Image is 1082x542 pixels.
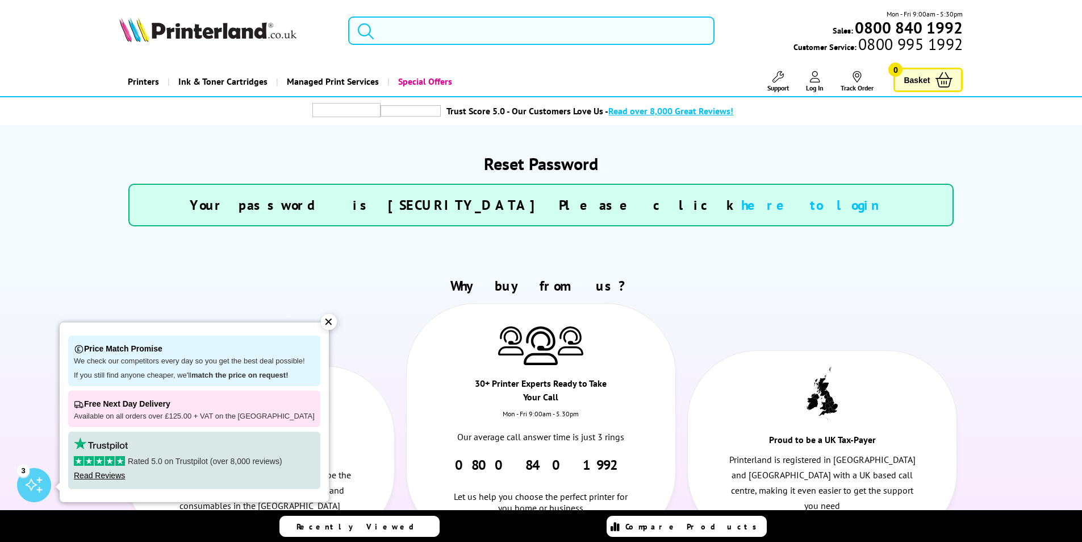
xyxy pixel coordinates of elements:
span: Log In [806,84,824,92]
h3: Your password is [SECURITY_DATA] Please click [141,196,942,214]
div: 3 [17,464,30,477]
p: Free Next Day Delivery [74,396,315,412]
img: stars-5.svg [74,456,125,466]
img: trustpilot rating [312,103,381,117]
span: 0 [888,63,903,77]
span: Support [767,84,789,92]
div: Mon - Fri 9:00am - 5.30pm [407,409,675,429]
p: Available on all orders over £125.00 + VAT on the [GEOGRAPHIC_DATA] [74,412,315,421]
span: Recently Viewed [296,522,425,532]
img: trustpilot rating [381,105,441,117]
img: trustpilot rating [74,437,128,450]
p: If you still find anyone cheaper, we'll [74,371,315,380]
span: Customer Service: [793,39,963,52]
p: Our average call answer time is just 3 rings [447,429,635,445]
h2: Why buy from us? [119,277,963,295]
div: Let us help you choose the perfect printer for you home or business [447,474,635,514]
span: Compare Products [625,522,763,532]
img: Printerland Logo [119,17,296,42]
a: Basket 0 [893,68,963,92]
a: here to login [741,196,892,214]
span: Sales: [833,25,853,36]
p: Rated 5.0 on Trustpilot (over 8,000 reviews) [74,456,315,466]
h1: Reset Password [128,152,954,175]
strong: match the price on request! [191,371,288,379]
p: Printerland is registered in [GEOGRAPHIC_DATA] and [GEOGRAPHIC_DATA] with a UK based call centre,... [728,452,916,514]
div: Proud to be a UK Tax-Payer [755,433,889,452]
a: Managed Print Services [276,67,387,96]
p: Price Match Promise [74,341,315,357]
span: Ink & Toner Cartridges [178,67,268,96]
a: 0800 840 1992 [853,22,963,33]
a: Printers [119,67,168,96]
a: Trust Score 5.0 - Our Customers Love Us -Read over 8,000 Great Reviews! [446,105,733,117]
a: 0800 840 1992 [455,456,627,474]
span: 0800 995 1992 [857,39,963,49]
a: Ink & Toner Cartridges [168,67,276,96]
a: Compare Products [607,516,767,537]
img: Printer Experts [498,326,524,355]
a: Track Order [841,71,874,92]
a: Special Offers [387,67,461,96]
a: Recently Viewed [279,516,440,537]
img: Printer Experts [524,326,558,366]
img: UK tax payer [807,367,838,419]
a: Log In [806,71,824,92]
div: 30+ Printer Experts Ready to Take Your Call [474,376,608,409]
p: We check our competitors every day so you get the best deal possible! [74,357,315,366]
span: Mon - Fri 9:00am - 5:30pm [887,9,963,19]
a: Support [767,71,789,92]
span: Basket [904,72,930,88]
a: Printerland Logo [119,17,335,44]
a: Read Reviews [74,471,125,480]
div: ✕ [321,314,337,330]
img: Printer Experts [558,326,583,355]
b: 0800 840 1992 [855,17,963,38]
span: Read over 8,000 Great Reviews! [608,105,733,117]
